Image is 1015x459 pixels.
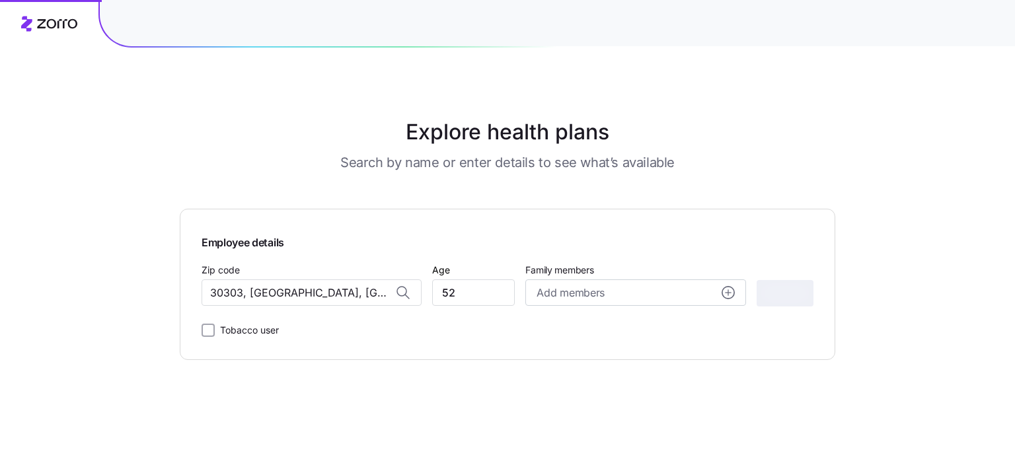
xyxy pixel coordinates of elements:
[213,116,803,148] h1: Explore health plans
[215,322,279,338] label: Tobacco user
[525,264,745,277] span: Family members
[202,230,284,251] span: Employee details
[722,286,735,299] svg: add icon
[525,279,745,306] button: Add membersadd icon
[202,263,240,277] label: Zip code
[537,285,604,301] span: Add members
[340,153,675,172] h3: Search by name or enter details to see what’s available
[202,279,422,306] input: Zip code
[432,263,450,277] label: Age
[432,279,515,306] input: Age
